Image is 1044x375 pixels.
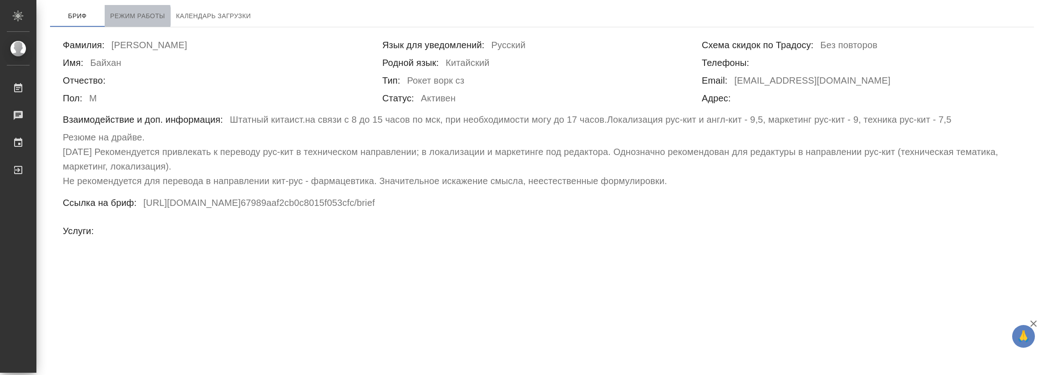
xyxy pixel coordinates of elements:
[1016,327,1031,346] span: 🙏
[382,55,439,70] h6: Родной язык:
[63,174,667,188] h6: Не рекомендуется для перевода в направлении кит-рус - фармацевтика. Значительное искажение смысла...
[702,73,727,88] h6: Email:
[63,91,82,105] h6: Пол:
[821,38,877,55] h6: Без повторов
[90,55,121,73] h6: Байхан
[63,130,145,145] h6: Резюме на драйве.
[63,73,106,88] h6: Отчество:
[702,91,731,105] h6: Адрес:
[382,73,400,88] h6: Тип:
[63,195,137,210] h6: Ссылка на бриф:
[111,38,187,55] h6: [PERSON_NAME]
[56,10,99,22] span: Бриф
[176,10,251,22] span: Календарь загрузки
[63,224,94,238] h6: Услуги:
[607,112,952,130] h6: Локализация рус-кит и англ-кит - 9,5, маркетинг рус-кит - 9, техника рус-кит - 7,5
[63,145,1021,174] h6: [DATE] Рекомендуется привлекать к переводу рус-кит в техническом направлении; в локализации и мар...
[382,38,485,52] h6: Язык для уведомлений:
[305,112,607,130] h6: на связи с 8 до 15 часов по мск, при необходимости могу до 17 часов.
[407,73,464,91] h6: Рокет ворк сз
[734,73,890,91] h6: [EMAIL_ADDRESS][DOMAIN_NAME]
[421,91,456,109] h6: Активен
[63,55,83,70] h6: Имя:
[63,38,105,52] h6: Фамилия:
[230,112,305,130] h6: Штатный китаист.
[702,55,749,70] h6: Телефоны:
[492,38,526,55] h6: Русский
[110,10,165,22] span: Режим работы
[1012,325,1035,348] button: 🙏
[89,91,97,109] h6: М
[63,112,223,127] h6: Взаимодействие и доп. информация:
[382,91,414,105] h6: Статус:
[702,38,814,52] h6: Схема скидок по Традосу:
[446,55,490,73] h6: Китайский
[143,195,375,213] h6: [URL][DOMAIN_NAME] 67989aaf2cb0c8015f053cfc /brief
